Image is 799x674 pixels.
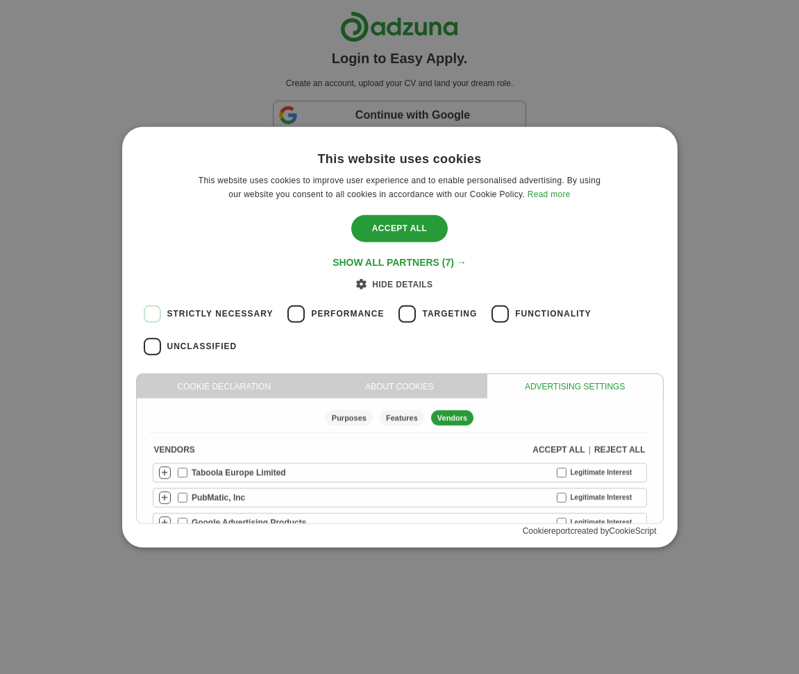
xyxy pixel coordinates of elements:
[167,307,274,320] span: Strictly necessary
[372,280,432,289] span: Hide details
[442,257,466,268] span: (7) →
[431,410,473,426] div: Vendors
[192,491,245,504] b: PubMatic, Inc
[609,526,656,536] a: CookieScript Consent Management Platform, opens a new window
[136,525,664,537] div: Cookie created by
[422,307,477,320] span: Targeting
[159,491,171,504] div: +
[122,126,678,547] div: Cookie consent dialog
[192,466,286,479] b: Taboola Europe Limited
[515,307,591,320] span: Functionality
[159,516,171,529] div: +
[571,492,632,503] b: Legitimate Interest
[548,526,570,536] a: report, opens a new window
[317,151,481,167] div: This website uses cookies
[311,307,384,320] span: Performance
[312,374,487,399] div: About cookies
[199,176,600,199] span: This website uses cookies to improve user experience and to enable personalised advertising. By u...
[159,466,171,479] div: +
[351,215,448,242] div: Accept all
[137,374,312,399] div: Cookie declaration
[487,374,663,399] div: Advertising Settings
[380,410,424,426] div: Features
[154,444,195,456] div: Vendors
[571,517,632,528] b: Legitimate Interest
[167,340,237,353] span: Unclassified
[532,444,585,456] div: Accept all
[333,256,466,269] div: Show all partners (7) →
[333,257,439,268] span: Show all partners
[594,444,646,456] div: Reject all
[367,277,433,291] div: Hide details
[528,189,571,199] a: Read more, opens a new window
[571,467,632,478] b: Legitimate Interest
[192,516,307,529] b: Google Advertising Products
[589,444,591,456] div: |
[326,410,373,426] div: Purposes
